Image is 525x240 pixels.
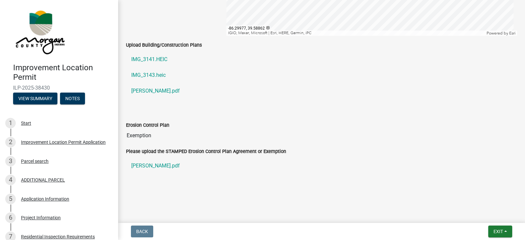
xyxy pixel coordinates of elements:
a: [PERSON_NAME].pdf [126,158,517,174]
a: [PERSON_NAME].pdf [126,83,517,99]
div: Improvement Location Permit Application [21,140,106,144]
div: 6 [5,212,16,223]
div: Project Information [21,215,61,220]
label: Erosion Control Plan [126,123,169,128]
div: 3 [5,156,16,166]
div: Powered by [485,31,517,36]
div: 4 [5,175,16,185]
span: Exit [493,229,503,234]
img: Morgan County, Indiana [13,7,66,56]
a: IMG_3143.heic [126,67,517,83]
div: 1 [5,118,16,128]
div: IGIO, Maxar, Microsoft | Esri, HERE, Garmin, iPC [226,31,485,36]
a: Esri [509,31,515,35]
button: View Summary [13,93,57,104]
h4: Improvement Location Permit [13,63,113,82]
div: ADDITIONAL PARCEL [21,178,65,182]
div: 2 [5,137,16,147]
wm-modal-confirm: Summary [13,96,57,101]
div: Parcel search [21,159,49,164]
button: Exit [488,226,512,237]
div: 5 [5,194,16,204]
label: Upload Building/Construction Plans [126,43,202,48]
span: Back [136,229,148,234]
button: Back [131,226,153,237]
div: Start [21,121,31,125]
div: Application Information [21,197,69,201]
span: ILP-2025-38430 [13,85,105,91]
div: Residential Inspection Requirements [21,234,95,239]
button: Notes [60,93,85,104]
label: Please upload the STAMPED Erosion Control Plan Agreement or Exemption [126,149,286,154]
wm-modal-confirm: Notes [60,96,85,101]
a: IMG_3141.HEIC [126,52,517,67]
